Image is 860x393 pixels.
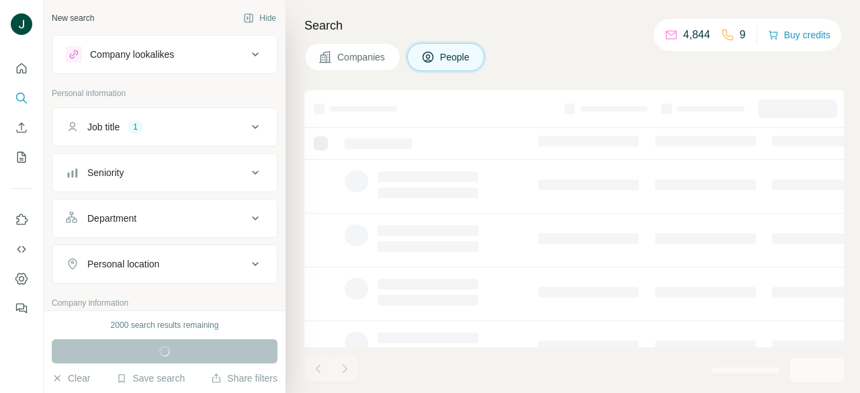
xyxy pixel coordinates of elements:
[234,8,286,28] button: Hide
[11,208,32,232] button: Use Surfe on LinkedIn
[87,166,124,179] div: Seniority
[52,38,277,71] button: Company lookalikes
[52,202,277,234] button: Department
[90,48,174,61] div: Company lookalikes
[11,237,32,261] button: Use Surfe API
[440,50,471,64] span: People
[52,87,277,99] p: Personal information
[116,372,185,385] button: Save search
[111,319,219,331] div: 2000 search results remaining
[337,50,386,64] span: Companies
[740,27,746,43] p: 9
[87,257,159,271] div: Personal location
[11,296,32,320] button: Feedback
[87,120,120,134] div: Job title
[683,27,710,43] p: 4,844
[128,121,143,133] div: 1
[11,56,32,81] button: Quick start
[304,16,844,35] h4: Search
[52,12,94,24] div: New search
[52,111,277,143] button: Job title1
[768,26,830,44] button: Buy credits
[11,86,32,110] button: Search
[11,13,32,35] img: Avatar
[52,248,277,280] button: Personal location
[11,145,32,169] button: My lists
[87,212,136,225] div: Department
[211,372,277,385] button: Share filters
[52,297,277,309] p: Company information
[52,372,90,385] button: Clear
[11,116,32,140] button: Enrich CSV
[52,157,277,189] button: Seniority
[11,267,32,291] button: Dashboard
